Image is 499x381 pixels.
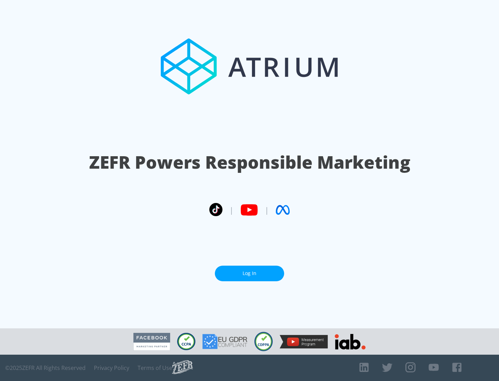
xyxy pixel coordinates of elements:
a: Terms of Use [138,364,172,371]
img: IAB [335,334,366,349]
img: Facebook Marketing Partner [133,333,170,351]
img: GDPR Compliant [202,334,247,349]
span: © 2025 ZEFR All Rights Reserved [5,364,86,371]
span: | [229,205,234,215]
img: CCPA Compliant [177,333,195,350]
a: Privacy Policy [94,364,129,371]
h1: ZEFR Powers Responsible Marketing [89,150,410,174]
span: | [265,205,269,215]
a: Log In [215,266,284,281]
img: COPPA Compliant [254,332,273,351]
img: YouTube Measurement Program [280,335,328,348]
